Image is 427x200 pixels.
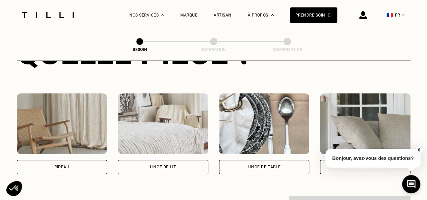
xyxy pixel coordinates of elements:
[118,93,208,154] img: Tilli retouche votre Linge de lit
[271,14,274,16] img: Menu déroulant à propos
[54,165,70,169] div: Rideau
[161,14,164,16] img: Menu déroulant
[359,11,367,19] img: icône connexion
[386,12,393,18] span: 🇫🇷
[248,165,281,169] div: Linge de table
[320,93,410,154] img: Tilli retouche votre Canapé & chaises
[106,47,174,52] div: Besoin
[180,13,197,18] a: Marque
[219,93,310,154] img: Tilli retouche votre Linge de table
[325,149,421,168] p: Bonjour, avez-vous des questions?
[17,93,107,154] img: Tilli retouche votre Rideau
[290,7,337,23] a: Prendre soin ici
[402,14,404,16] img: menu déroulant
[214,13,232,18] a: Artisan
[150,165,176,169] div: Linge de lit
[253,47,321,52] div: Confirmation
[180,47,247,52] div: Estimation
[415,146,422,154] button: X
[20,12,76,18] img: Logo du service de couturière Tilli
